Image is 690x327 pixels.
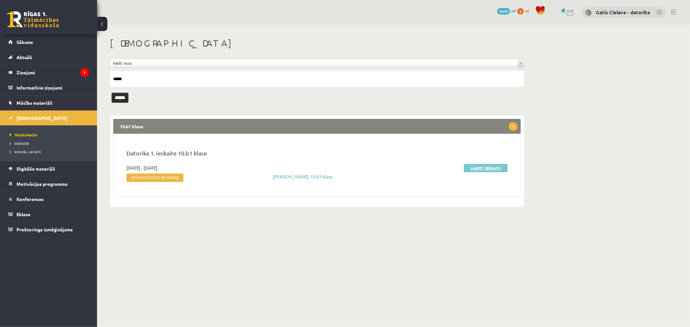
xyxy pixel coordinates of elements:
legend: Ziņojumi [16,65,89,80]
a: Konferences [8,192,89,206]
legend: Informatīvie ziņojumi [16,80,89,95]
legend: 10.b1 klase [113,119,521,134]
span: xp [525,8,529,13]
img: Gatis Cielava - datorika [585,10,592,16]
span: Rādīt visas [113,59,515,67]
span: 15755 [497,8,510,15]
a: Ieskaišu varianti [10,149,91,154]
span: Digitālie materiāli [16,166,55,172]
span: Aktuāli [16,54,32,60]
a: Digitālie materiāli [8,161,89,176]
a: Eklase [8,207,89,222]
span: Sākums [16,39,33,45]
span: 20:57:39 [DATE] [150,175,179,180]
span: Mācību materiāli [16,100,52,106]
a: Mācību materiāli [8,95,89,110]
span: [DEMOGRAPHIC_DATA] [16,115,67,121]
span: Konferences [16,196,44,202]
a: [DEMOGRAPHIC_DATA] [8,111,89,125]
a: Rīgas 1. Tālmācības vidusskola [7,11,59,27]
a: Ziņojumi1 [8,65,89,80]
span: Eklase [16,211,30,217]
span: Izlabotās [10,141,29,146]
span: 1 [509,122,518,131]
span: Proktoringa izmēģinājums [16,227,73,232]
span: Iesniegta: [126,174,183,182]
span: Motivācijas programma [16,181,68,187]
span: Ieskaišu varianti [10,149,41,154]
a: Sākums [8,35,89,49]
a: Aktuāli [8,50,89,65]
span: [DATE] - [DATE] [126,164,158,171]
p: Datorika 1. ieskaite 10.b1 klase [126,149,508,161]
a: Rādīt visas [110,59,524,67]
a: Proktoringa izmēģinājums [8,222,89,237]
span: mP [511,8,516,13]
a: [PERSON_NAME], 10.b1 klase [273,174,333,179]
span: Neizlabotās [10,132,38,137]
a: Izlabotās [10,140,91,146]
a: 2 xp [517,8,532,13]
a: Motivācijas programma [8,176,89,191]
a: Labot ieskaiti [464,164,508,172]
a: Neizlabotās [10,132,91,138]
i: 1 [80,68,89,77]
h1: [DEMOGRAPHIC_DATA] [110,38,524,49]
span: 2 [517,8,524,15]
a: Gatis Cielava - datorika [596,9,650,16]
a: 15755 mP [497,8,516,13]
a: Informatīvie ziņojumi [8,80,89,95]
